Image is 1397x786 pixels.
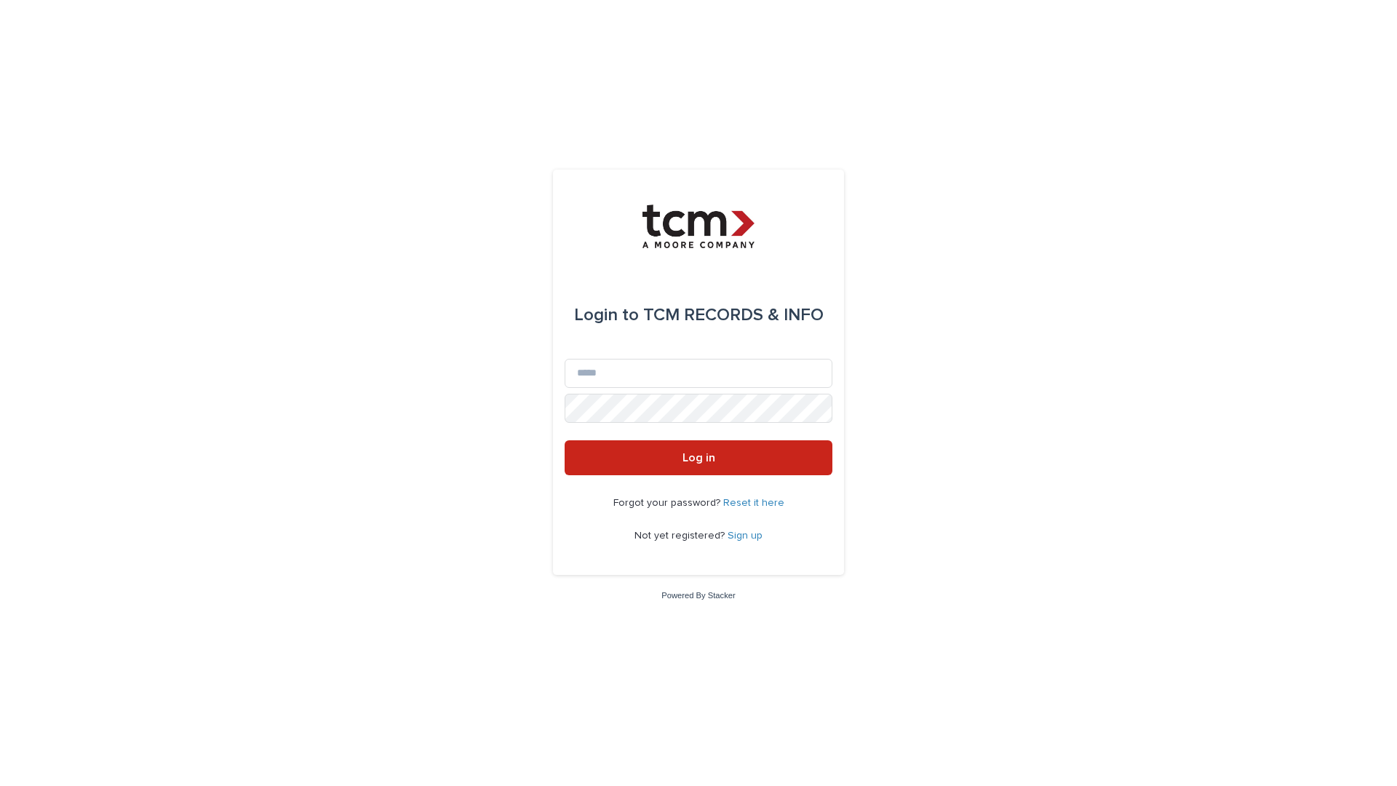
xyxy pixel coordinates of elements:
[574,306,639,324] span: Login to
[613,498,723,508] span: Forgot your password?
[565,440,832,475] button: Log in
[661,591,735,600] a: Powered By Stacker
[682,452,715,464] span: Log in
[723,498,784,508] a: Reset it here
[574,295,824,336] div: TCM RECORDS & INFO
[728,531,763,541] a: Sign up
[642,205,755,248] img: 4hMmSqQkux38exxPVZHQ
[634,531,728,541] span: Not yet registered?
